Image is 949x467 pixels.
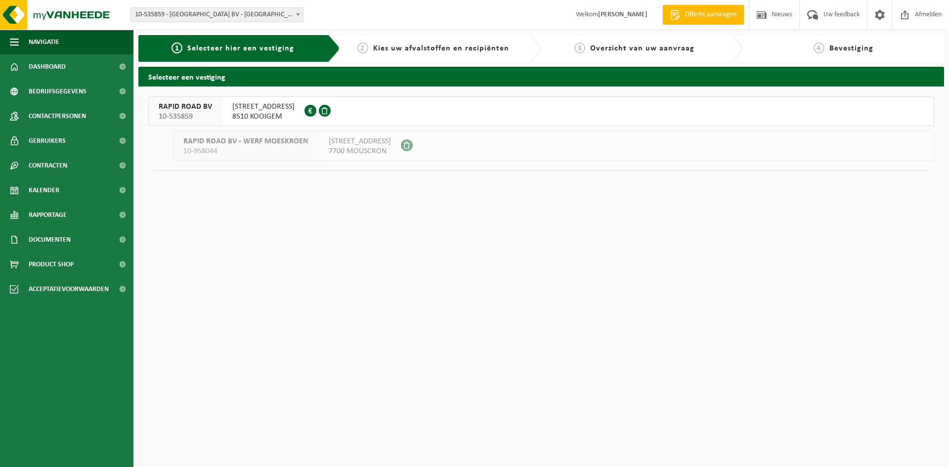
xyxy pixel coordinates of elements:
[357,42,368,53] span: 2
[131,8,303,22] span: 10-535859 - RAPID ROAD BV - KOOIGEM
[29,277,109,301] span: Acceptatievoorwaarden
[172,42,182,53] span: 1
[130,7,303,22] span: 10-535859 - RAPID ROAD BV - KOOIGEM
[329,136,391,146] span: [STREET_ADDRESS]
[183,146,308,156] span: 10-958044
[232,112,295,122] span: 8510 KOOIGEM
[590,44,694,52] span: Overzicht van uw aanvraag
[148,96,934,126] button: RAPID ROAD BV 10-535859 [STREET_ADDRESS]8510 KOOIGEM
[29,227,71,252] span: Documenten
[29,252,74,277] span: Product Shop
[187,44,294,52] span: Selecteer hier een vestiging
[183,136,308,146] span: RAPID ROAD BV - WERF MOESKROEN
[329,146,391,156] span: 7700 MOUSCRON
[29,79,86,104] span: Bedrijfsgegevens
[29,54,66,79] span: Dashboard
[29,153,67,178] span: Contracten
[29,30,59,54] span: Navigatie
[159,102,212,112] span: RAPID ROAD BV
[29,128,66,153] span: Gebruikers
[29,104,86,128] span: Contactpersonen
[683,10,739,20] span: Offerte aanvragen
[373,44,509,52] span: Kies uw afvalstoffen en recipiënten
[662,5,744,25] a: Offerte aanvragen
[138,67,944,86] h2: Selecteer een vestiging
[598,11,647,18] strong: [PERSON_NAME]
[232,102,295,112] span: [STREET_ADDRESS]
[29,203,67,227] span: Rapportage
[29,178,59,203] span: Kalender
[159,112,212,122] span: 10-535859
[814,42,824,53] span: 4
[829,44,873,52] span: Bevestiging
[574,42,585,53] span: 3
